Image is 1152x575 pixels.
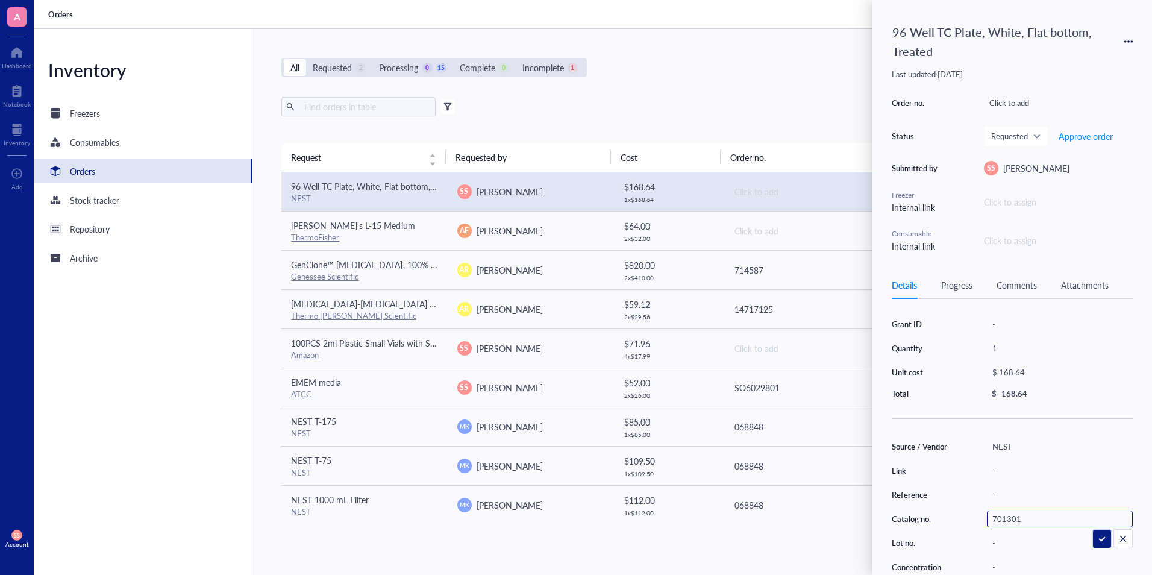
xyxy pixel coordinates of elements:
[477,186,543,198] span: [PERSON_NAME]
[422,63,433,73] div: 0
[987,364,1128,381] div: $ 168.64
[34,188,252,212] a: Stock tracker
[624,298,714,311] div: $ 59.12
[892,367,953,378] div: Unit cost
[724,368,889,407] td: SO6029801
[460,61,495,74] div: Complete
[892,562,953,573] div: Concentration
[70,165,95,178] div: Orders
[734,459,880,473] div: 068848
[5,541,29,548] div: Account
[568,63,578,73] div: 1
[355,63,366,73] div: 2
[1003,162,1069,174] span: [PERSON_NAME]
[299,98,431,116] input: Find orders in table
[14,532,19,539] span: SS
[446,143,610,172] th: Requested by
[34,130,252,154] a: Consumables
[624,454,714,468] div: $ 109.50
[34,159,252,183] a: Orders
[734,263,880,277] div: 714587
[984,95,1133,112] div: Click to add
[460,422,469,430] span: MK
[1059,131,1113,141] span: Approve order
[291,454,331,467] span: NEST T-75
[992,388,997,399] div: $
[460,186,468,197] span: SS
[892,441,953,452] div: Source / Vendor
[460,382,468,393] span: SS
[624,259,714,272] div: $ 820.00
[892,388,953,399] div: Total
[734,381,880,394] div: SO6029801
[892,239,940,253] div: Internal link
[290,61,299,74] div: All
[291,415,336,427] span: NEST T-175
[887,19,1117,64] div: 96 Well TC Plate, White, Flat bottom, Treated
[460,225,469,236] span: AE
[721,143,885,172] th: Order no.
[892,514,953,524] div: Catalog no.
[499,63,509,73] div: 0
[941,278,972,292] div: Progress
[624,337,714,350] div: $ 71.96
[522,61,564,74] div: Incomplete
[724,446,889,485] td: 068848
[724,172,889,212] td: Click to add
[34,58,252,82] div: Inventory
[70,136,119,149] div: Consumables
[70,251,98,265] div: Archive
[291,271,358,282] a: Genessee Scientific
[34,246,252,270] a: Archive
[291,310,416,321] a: Thermo [PERSON_NAME] Scientific
[291,180,459,192] span: 96 Well TC Plate, White, Flat bottom, Treated
[3,101,31,108] div: Notebook
[460,500,469,509] span: MK
[291,506,437,517] div: NEST
[987,486,1133,503] div: -
[477,460,543,472] span: [PERSON_NAME]
[987,163,995,174] span: SS
[987,438,1133,455] div: NEST
[1001,388,1027,399] div: 168.64
[624,313,714,321] div: 2 x $ 29.56
[624,494,714,507] div: $ 112.00
[734,420,880,433] div: 068848
[379,61,418,74] div: Processing
[991,131,1039,142] span: Requested
[624,431,714,438] div: 1 x $ 85.00
[987,316,1133,333] div: -
[291,388,311,400] a: ATCC
[291,349,319,360] a: Amazon
[477,382,543,394] span: [PERSON_NAME]
[1058,127,1113,146] button: Approve order
[892,190,940,201] div: Freezer
[477,264,543,276] span: [PERSON_NAME]
[70,107,100,120] div: Freezers
[70,193,119,207] div: Stock tracker
[14,9,20,24] span: A
[291,428,437,439] div: NEST
[724,485,889,524] td: 068848
[734,498,880,512] div: 068848
[624,376,714,389] div: $ 52.00
[997,278,1037,292] div: Comments
[48,9,75,20] a: Orders
[734,185,880,198] div: Click to add
[291,494,369,506] span: NEST 1000 mL Filter
[892,69,1133,80] div: Last updated: [DATE]
[734,224,880,237] div: Click to add
[1061,278,1109,292] div: Attachments
[291,193,437,204] div: NEST
[892,343,953,354] div: Quantity
[34,217,252,241] a: Repository
[477,225,543,237] span: [PERSON_NAME]
[460,343,468,354] span: SS
[291,151,422,164] span: Request
[11,183,23,190] div: Add
[281,58,586,77] div: segmented control
[624,470,714,477] div: 1 x $ 109.50
[892,228,940,239] div: Consumable
[4,120,30,146] a: Inventory
[460,461,469,470] span: MK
